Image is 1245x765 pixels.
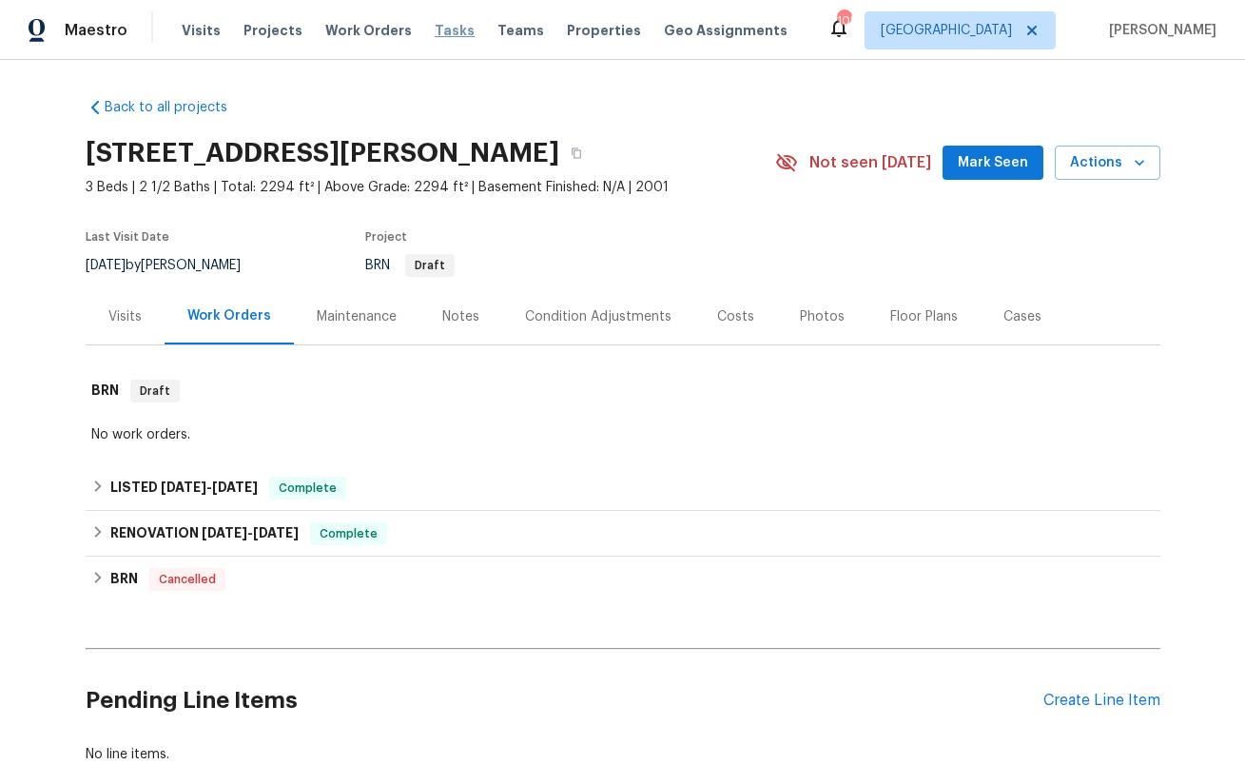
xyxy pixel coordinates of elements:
[1101,21,1216,40] span: [PERSON_NAME]
[86,657,1043,745] h2: Pending Line Items
[86,231,169,243] span: Last Visit Date
[442,307,479,326] div: Notes
[1003,307,1041,326] div: Cases
[91,380,119,402] h6: BRN
[435,24,475,37] span: Tasks
[91,425,1155,444] div: No work orders.
[664,21,788,40] span: Geo Assignments
[1070,151,1145,175] span: Actions
[86,465,1160,511] div: LISTED [DATE]-[DATE]Complete
[271,479,344,498] span: Complete
[161,481,206,494] span: [DATE]
[202,526,299,539] span: -
[86,557,1160,602] div: BRN Cancelled
[132,382,178,401] span: Draft
[86,254,263,277] div: by [PERSON_NAME]
[312,524,385,543] span: Complete
[182,21,221,40] span: Visits
[365,259,455,272] span: BRN
[837,11,850,30] div: 105
[943,146,1043,181] button: Mark Seen
[161,481,258,494] span: -
[86,144,559,163] h2: [STREET_ADDRESS][PERSON_NAME]
[497,21,544,40] span: Teams
[958,151,1028,175] span: Mark Seen
[1043,692,1160,710] div: Create Line Item
[202,526,247,539] span: [DATE]
[567,21,641,40] span: Properties
[317,307,397,326] div: Maintenance
[890,307,958,326] div: Floor Plans
[717,307,754,326] div: Costs
[525,307,671,326] div: Condition Adjustments
[86,259,126,272] span: [DATE]
[110,568,138,591] h6: BRN
[86,98,268,117] a: Back to all projects
[86,511,1160,557] div: RENOVATION [DATE]-[DATE]Complete
[800,307,845,326] div: Photos
[559,136,593,170] button: Copy Address
[187,306,271,325] div: Work Orders
[108,307,142,326] div: Visits
[212,481,258,494] span: [DATE]
[110,477,258,500] h6: LISTED
[881,21,1012,40] span: [GEOGRAPHIC_DATA]
[365,231,407,243] span: Project
[65,21,127,40] span: Maestro
[243,21,302,40] span: Projects
[809,153,931,172] span: Not seen [DATE]
[325,21,412,40] span: Work Orders
[86,361,1160,422] div: BRN Draft
[86,745,1160,764] div: No line items.
[86,178,775,197] span: 3 Beds | 2 1/2 Baths | Total: 2294 ft² | Above Grade: 2294 ft² | Basement Finished: N/A | 2001
[407,260,453,271] span: Draft
[110,522,299,545] h6: RENOVATION
[1055,146,1160,181] button: Actions
[253,526,299,539] span: [DATE]
[151,570,224,589] span: Cancelled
